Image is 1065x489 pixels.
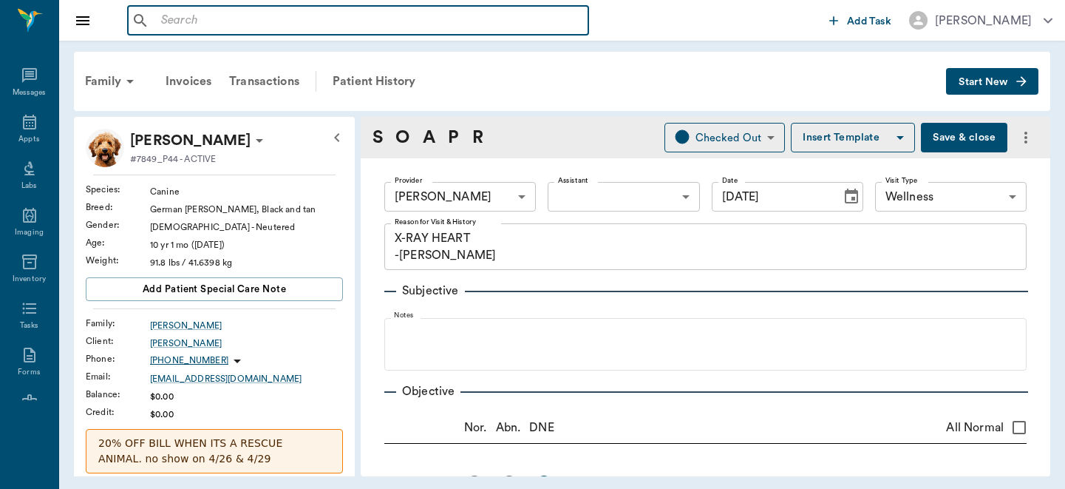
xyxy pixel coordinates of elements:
div: Gender : [86,218,150,232]
div: Messages [13,87,47,98]
div: 91.8 lbs / 41.6398 kg [150,256,343,269]
div: 10 yr 1 mo ([DATE]) [150,238,343,252]
a: R [472,124,483,151]
span: All Normal [946,419,1004,436]
label: Reason for Visit & History [395,217,476,227]
button: more [1013,125,1038,150]
div: Age : [86,236,150,249]
label: Assistant [558,175,588,186]
input: Search [155,10,582,31]
a: Invoices [157,64,220,99]
div: [DEMOGRAPHIC_DATA] - Neutered [150,220,343,234]
div: Email : [86,370,150,383]
button: Add patient Special Care Note [86,277,343,301]
div: $0.00 [150,390,343,403]
iframe: Intercom live chat [15,439,50,474]
a: [PERSON_NAME] [150,337,343,350]
div: $0.00 [150,408,343,421]
div: Client : [86,334,150,348]
div: Tasks [20,320,38,331]
div: Inventory [13,274,46,285]
button: Choose date, selected date is Aug 14, 2025 [837,182,866,212]
div: Family [76,64,148,99]
p: Abn. [496,419,521,436]
p: DNE [529,419,554,436]
p: #7849_P44 - ACTIVE [130,152,216,166]
div: Labs [21,181,37,192]
button: [PERSON_NAME] [897,7,1064,34]
p: Nor. [464,419,487,436]
a: Transactions [220,64,308,99]
label: Date [722,175,738,186]
label: Provider [395,175,422,186]
div: Weight : [86,254,150,267]
button: Save & close [921,123,1007,152]
div: Balance : [86,388,150,401]
button: Insert Template [791,123,915,152]
a: S [372,124,383,151]
div: [PERSON_NAME] [384,182,536,212]
img: Profile Image [86,129,124,167]
p: 20% OFF BILL WHEN ITS A RESCUE ANIMAL. no show on 4/26 & 4/29 [98,436,330,467]
p: [PHONE_NUMBER] [150,354,228,367]
a: Patient History [324,64,424,99]
label: Skin/ Coat [384,475,432,488]
span: Add patient Special Care Note [143,281,286,297]
label: Notes [394,311,414,321]
div: Breed : [86,200,150,214]
button: Start New [946,68,1038,95]
div: Forms [18,367,40,378]
p: Objective [396,382,460,400]
div: Family : [86,317,150,330]
div: Wellness [875,182,1027,212]
button: Add Task [823,7,897,34]
a: O [395,124,409,151]
div: Ike Smith [130,129,251,152]
div: Checked Out [695,129,762,146]
div: Species : [86,183,150,196]
a: [EMAIL_ADDRESS][DOMAIN_NAME] [150,372,343,385]
a: [PERSON_NAME] [150,319,343,332]
button: Close drawer [68,6,98,36]
div: Appts [18,134,39,145]
div: Canine [150,185,343,198]
p: [PERSON_NAME] [130,129,251,152]
p: Subjective [396,282,465,300]
a: A [423,124,435,151]
div: Imaging [15,227,44,238]
div: Credit : [86,405,150,419]
input: MM/DD/YYYY [712,182,831,212]
label: Visit Type [885,175,918,186]
textarea: X-RAY HEART -[PERSON_NAME] [395,230,1016,264]
div: Phone : [86,352,150,365]
div: [PERSON_NAME] [935,12,1032,30]
div: German [PERSON_NAME], Black and tan [150,203,343,216]
a: P [448,124,459,151]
